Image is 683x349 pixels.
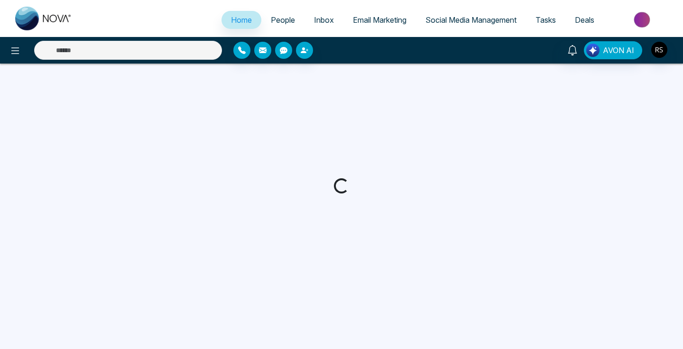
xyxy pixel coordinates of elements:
a: Social Media Management [416,11,526,29]
span: Inbox [314,15,334,25]
a: Tasks [526,11,565,29]
img: Market-place.gif [609,9,677,30]
img: Nova CRM Logo [15,7,72,30]
a: People [261,11,305,29]
a: Inbox [305,11,343,29]
span: People [271,15,295,25]
span: Social Media Management [425,15,517,25]
span: AVON AI [603,45,634,56]
a: Deals [565,11,604,29]
span: Email Marketing [353,15,406,25]
a: Email Marketing [343,11,416,29]
img: User Avatar [651,42,667,58]
img: Lead Flow [586,44,600,57]
button: AVON AI [584,41,642,59]
a: Home [222,11,261,29]
span: Tasks [535,15,556,25]
span: Deals [575,15,594,25]
span: Home [231,15,252,25]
